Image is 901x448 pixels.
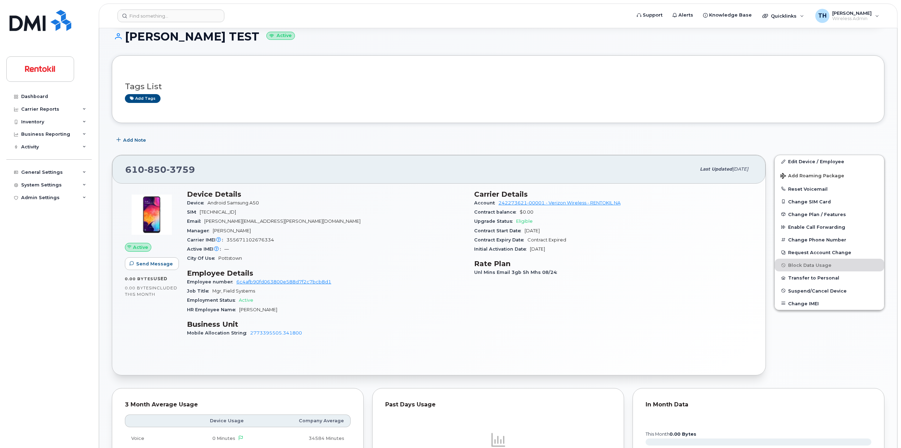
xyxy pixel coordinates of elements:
span: Knowledge Base [709,12,752,19]
button: Add Roaming Package [775,168,884,183]
button: Change SIM Card [775,195,884,208]
h3: Device Details [187,190,466,198]
small: Active [266,32,295,40]
button: Request Account Change [775,246,884,259]
button: Block Data Usage [775,259,884,271]
th: Device Usage [169,415,250,427]
span: used [153,276,168,281]
span: Unl Mins Email 3gb Sh Mhs 08/24 [474,270,561,275]
span: Quicklinks [771,13,797,19]
span: Suspend/Cancel Device [788,288,847,293]
iframe: Messenger Launcher [870,417,896,443]
span: Device [187,200,207,205]
span: 355671102676334 [226,237,274,243]
span: Eligible [516,219,533,224]
span: 0.00 Bytes [125,276,153,281]
button: Change Plan / Features [775,208,884,221]
button: Reset Voicemail [775,183,884,195]
div: 3 Month Average Usage [125,401,351,408]
span: SIM [187,209,200,215]
span: Android Samsung A50 [207,200,259,205]
span: [TECHNICAL_ID] [200,209,236,215]
span: $0.00 [520,209,533,215]
span: — [224,246,229,252]
button: Enable Call Forwarding [775,221,884,233]
h3: Rate Plan [474,259,753,268]
span: Send Message [136,260,173,267]
span: Account [474,200,498,205]
button: Change Phone Number [775,233,884,246]
span: HR Employee Name [187,307,239,312]
div: Past Days Usage [385,401,611,408]
span: Last updated [700,166,732,172]
a: Support [632,8,667,22]
span: [PERSON_NAME][EMAIL_ADDRESS][PERSON_NAME][DOMAIN_NAME] [204,219,361,224]
span: 0.00 Bytes [125,286,152,290]
a: Edit Device / Employee [775,155,884,168]
div: Quicklinks [757,9,809,23]
span: Wireless Admin [832,16,872,22]
span: 3759 [167,164,195,175]
span: Pottstown [218,256,242,261]
span: Alerts [678,12,693,19]
span: Manager [187,228,213,233]
a: Knowledge Base [698,8,757,22]
span: [DATE] [732,166,748,172]
span: 850 [144,164,167,175]
button: Change IMEI [775,297,884,310]
span: Upgrade Status [474,219,516,224]
span: Contract Start Date [474,228,525,233]
span: Add Note [123,137,146,143]
span: Active [133,244,148,251]
img: image20231002-3703462-1qu0sfr.jpeg [131,194,173,236]
span: Contract balance [474,209,520,215]
span: [DATE] [525,228,540,233]
span: Enable Call Forwarding [788,225,845,230]
span: [PERSON_NAME] [213,228,251,233]
span: Mgr, Field Systems [212,288,255,294]
button: Suspend/Cancel Device [775,284,884,297]
a: Add tags [125,94,161,103]
span: [PERSON_NAME] [239,307,277,312]
input: Find something... [117,10,224,22]
span: Contract Expired [527,237,566,243]
span: TH [818,12,827,20]
span: Support [643,12,663,19]
span: [DATE] [530,246,545,252]
span: Change Plan / Features [788,211,846,217]
span: Carrier IMEI [187,237,226,243]
span: Add Roaming Package [780,173,844,180]
span: 610 [125,164,195,175]
button: Add Note [112,134,152,146]
span: Active IMEI [187,246,224,252]
span: Active [239,297,253,303]
span: [PERSON_NAME] [832,10,872,16]
h3: Carrier Details [474,190,753,198]
tspan: 0.00 Bytes [670,431,696,437]
span: Mobile Allocation String [187,330,250,336]
a: 2773395505.341800 [250,330,302,336]
span: City Of Use [187,256,218,261]
a: 6c4afb90fd063800e588d7f2c7bcb8d1 [236,279,331,284]
text: this month [645,431,696,437]
a: 242273621-00001 - Verizon Wireless - RENTOKIL NA [498,200,621,205]
h3: Tags List [125,82,871,91]
span: Employee number [187,279,236,284]
span: Job Title [187,288,212,294]
span: Email [187,219,204,224]
span: 0 Minutes [212,436,235,441]
div: In Month Data [646,401,871,408]
a: Alerts [667,8,698,22]
span: included this month [125,285,177,297]
h1: [PERSON_NAME] TEST [112,30,884,43]
div: Tyler Hallacher [810,9,884,23]
span: Contract Expiry Date [474,237,527,243]
button: Transfer to Personal [775,271,884,284]
span: Initial Activation Date [474,246,530,252]
span: Employment Status [187,297,239,303]
h3: Employee Details [187,269,466,277]
button: Send Message [125,257,179,270]
h3: Business Unit [187,320,466,329]
th: Company Average [250,415,351,427]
